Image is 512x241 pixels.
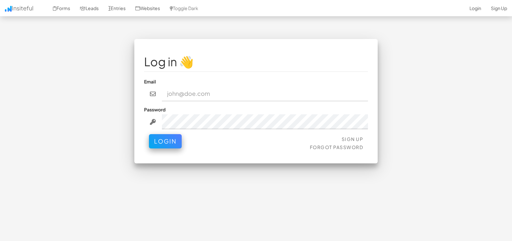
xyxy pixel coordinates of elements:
[144,78,156,85] label: Email
[144,55,368,68] h1: Log in 👋
[342,136,363,142] a: Sign Up
[310,144,363,150] a: Forgot Password
[162,86,368,101] input: john@doe.com
[144,106,165,113] label: Password
[5,6,12,12] img: icon.png
[149,134,182,148] button: Login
